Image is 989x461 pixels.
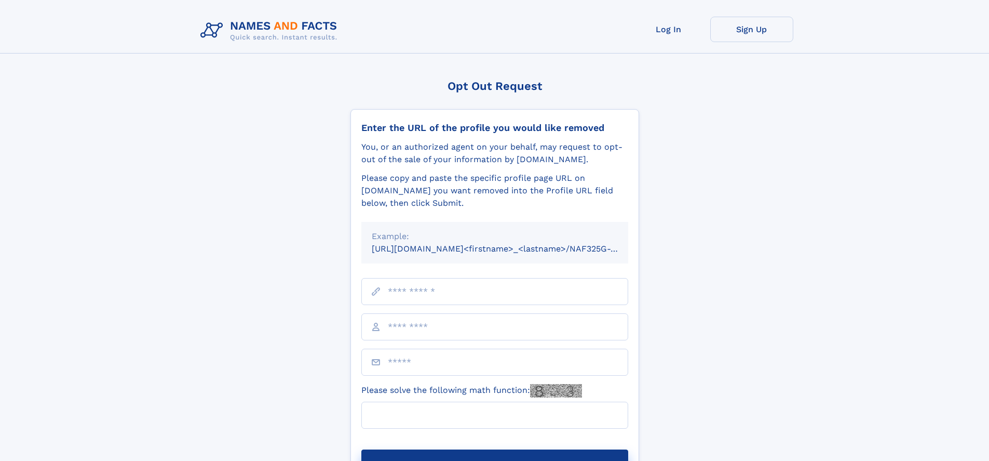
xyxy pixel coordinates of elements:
[710,17,793,42] a: Sign Up
[361,122,628,134] div: Enter the URL of the profile you would like removed
[361,384,582,398] label: Please solve the following math function:
[372,230,618,243] div: Example:
[361,141,628,166] div: You, or an authorized agent on your behalf, may request to opt-out of the sale of your informatio...
[350,80,639,93] div: Opt Out Request
[627,17,710,42] a: Log In
[361,172,628,209] div: Please copy and paste the specific profile page URL on [DOMAIN_NAME] you want removed into the Pr...
[196,17,346,45] img: Logo Names and Facts
[372,244,648,254] small: [URL][DOMAIN_NAME]<firstname>_<lastname>/NAF325G-xxxxxxxx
